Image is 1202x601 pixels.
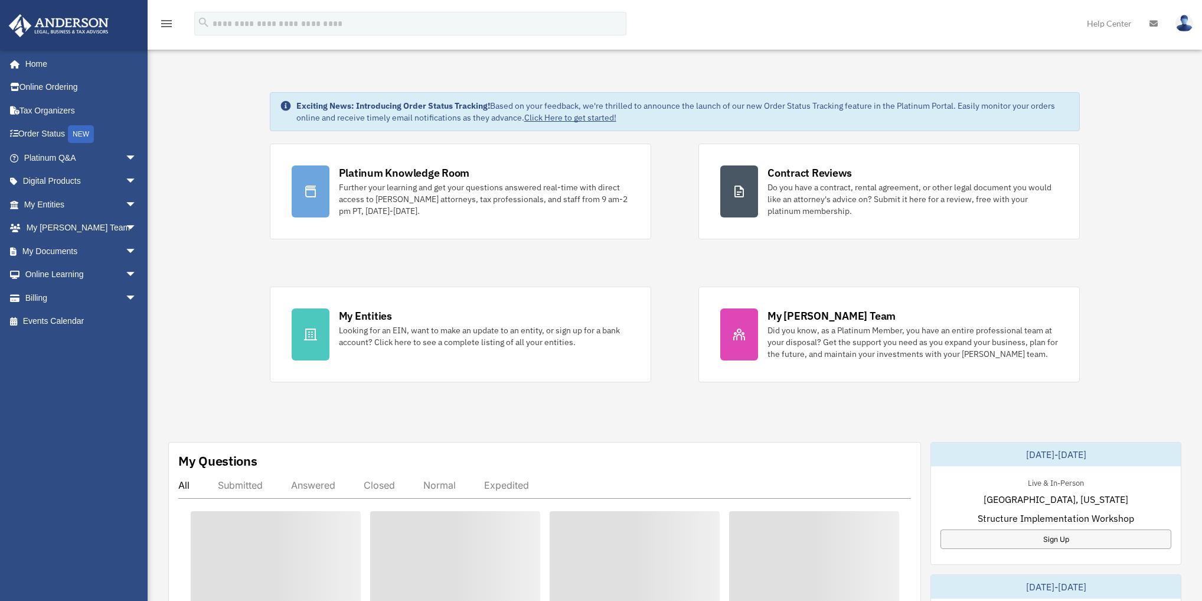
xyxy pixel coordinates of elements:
a: menu [159,21,174,31]
div: Expedited [484,479,529,491]
a: Home [8,52,149,76]
img: User Pic [1175,15,1193,32]
i: search [197,16,210,29]
a: My Entities Looking for an EIN, want to make an update to an entity, or sign up for a bank accoun... [270,287,651,382]
a: Sign Up [940,529,1171,549]
div: [DATE]-[DATE] [931,575,1181,599]
i: menu [159,17,174,31]
div: Closed [364,479,395,491]
div: Submitted [218,479,263,491]
div: Based on your feedback, we're thrilled to announce the launch of our new Order Status Tracking fe... [296,100,1070,124]
a: My [PERSON_NAME] Teamarrow_drop_down [8,216,155,240]
a: Contract Reviews Do you have a contract, rental agreement, or other legal document you would like... [698,144,1080,239]
strong: Exciting News: Introducing Order Status Tracking! [296,100,490,111]
div: Live & In-Person [1018,476,1093,488]
span: arrow_drop_down [125,239,149,264]
img: Anderson Advisors Platinum Portal [5,14,112,37]
span: arrow_drop_down [125,193,149,217]
span: arrow_drop_down [125,170,149,194]
span: arrow_drop_down [125,146,149,170]
a: Platinum Q&Aarrow_drop_down [8,146,155,170]
span: arrow_drop_down [125,286,149,310]
a: My [PERSON_NAME] Team Did you know, as a Platinum Member, you have an entire professional team at... [698,287,1080,382]
a: Digital Productsarrow_drop_down [8,170,155,193]
span: arrow_drop_down [125,216,149,241]
a: Tax Organizers [8,99,155,122]
div: [DATE]-[DATE] [931,443,1181,466]
a: Online Ordering [8,76,155,99]
a: My Documentsarrow_drop_down [8,239,155,263]
a: Billingarrow_drop_down [8,286,155,310]
div: Further your learning and get your questions answered real-time with direct access to [PERSON_NAM... [339,181,629,217]
div: Contract Reviews [767,165,852,180]
a: Click Here to get started! [524,112,616,123]
div: All [178,479,190,491]
div: Did you know, as a Platinum Member, you have an entire professional team at your disposal? Get th... [767,324,1058,360]
div: Answered [291,479,335,491]
span: arrow_drop_down [125,263,149,287]
div: NEW [68,125,94,143]
div: My Entities [339,308,392,323]
div: My [PERSON_NAME] Team [767,308,896,323]
div: Do you have a contract, rental agreement, or other legal document you would like an attorney's ad... [767,181,1058,217]
span: Structure Implementation Workshop [978,511,1134,525]
a: Order StatusNEW [8,122,155,147]
div: My Questions [178,452,257,470]
a: Platinum Knowledge Room Further your learning and get your questions answered real-time with dire... [270,144,651,239]
a: Online Learningarrow_drop_down [8,263,155,287]
a: Events Calendar [8,310,155,333]
span: [GEOGRAPHIC_DATA], [US_STATE] [984,492,1128,506]
div: Looking for an EIN, want to make an update to an entity, or sign up for a bank account? Click her... [339,324,629,348]
a: My Entitiesarrow_drop_down [8,193,155,216]
div: Normal [423,479,456,491]
div: Platinum Knowledge Room [339,165,470,180]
